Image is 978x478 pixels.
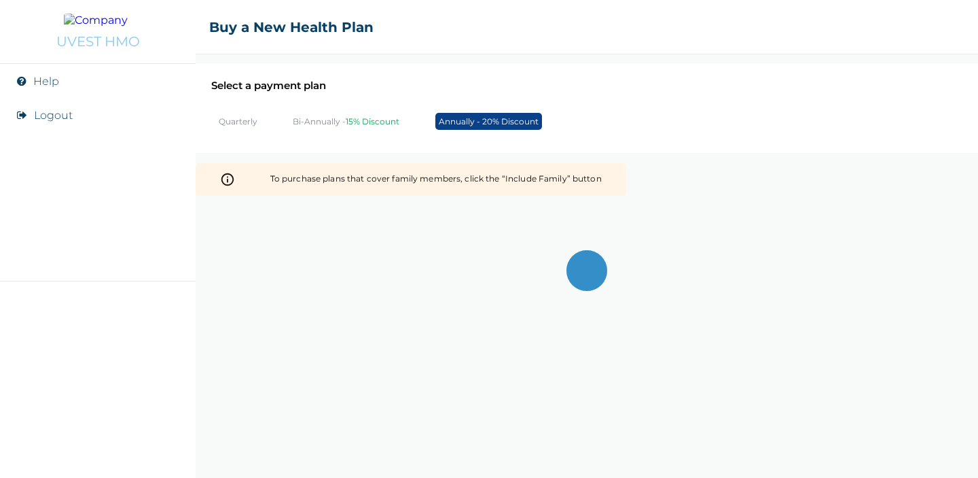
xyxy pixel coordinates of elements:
[34,109,73,122] button: Logout
[435,113,542,130] p: Annually - 20% Discount
[270,167,602,192] div: To purchase plans that cover family members, click the “Include Family” button
[14,444,182,464] img: RelianceHMO's Logo
[211,79,962,92] h2: Select a payment plan
[64,14,132,27] img: Company
[33,75,59,88] a: Help
[293,116,399,126] p: Bi-Annually -
[209,19,374,35] h2: Buy a New Health Plan
[219,116,257,126] p: Quarterly
[56,33,140,50] p: UVEST HMO
[346,116,399,126] span: 15% Discount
